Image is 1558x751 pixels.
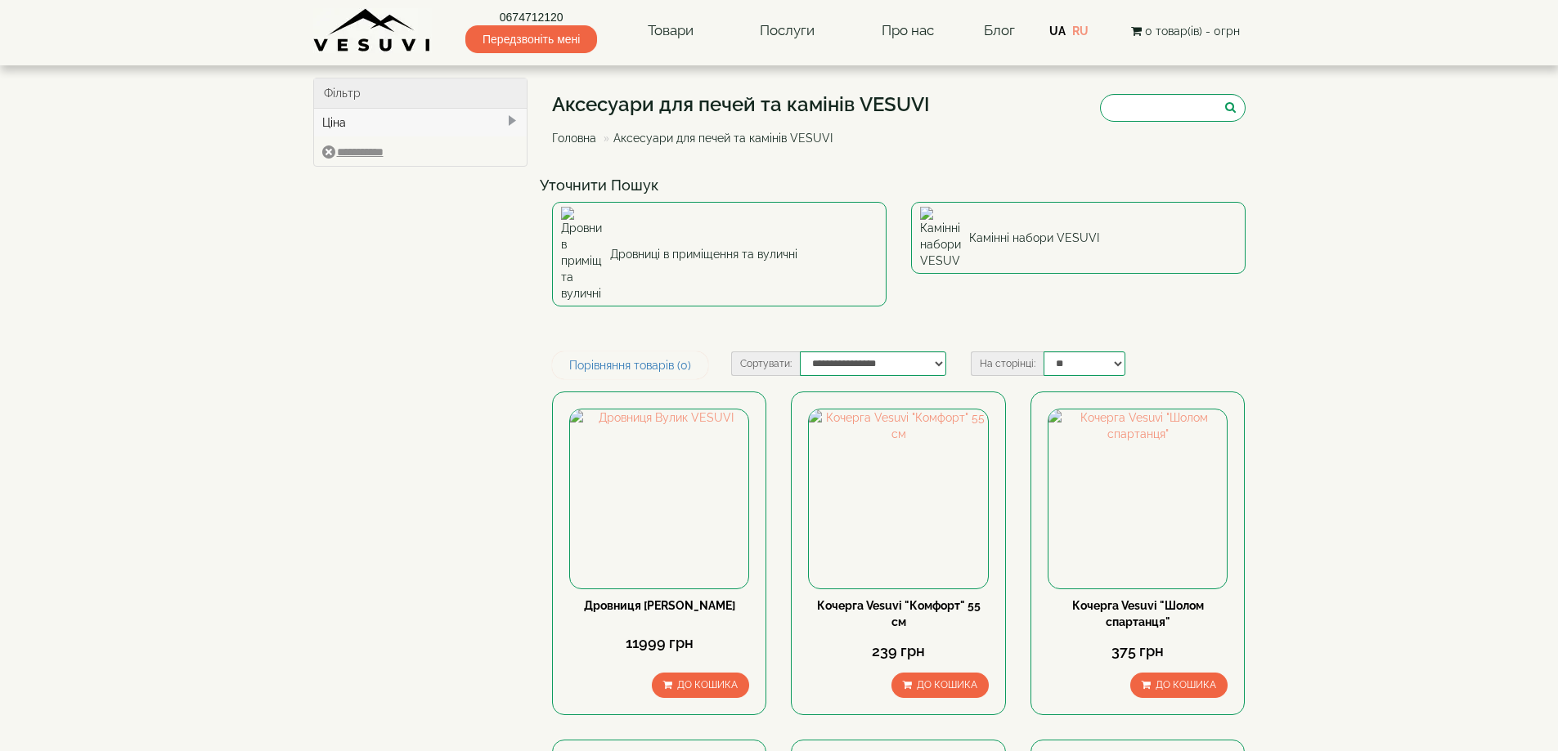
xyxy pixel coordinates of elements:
h4: Уточнити Пошук [540,177,1258,194]
a: Послуги [743,12,831,50]
a: RU [1072,25,1089,38]
span: Передзвоніть мені [465,25,597,53]
a: Головна [552,132,596,145]
button: 0 товар(ів) - 0грн [1126,22,1245,40]
label: Сортувати: [731,351,800,376]
a: Камінні набори VESUVI Камінні набори VESUVI [911,202,1246,274]
span: 0 товар(ів) - 0грн [1145,25,1240,38]
div: 239 грн [808,641,988,662]
a: 0674712120 [465,9,597,25]
img: Камінні набори VESUVI [920,207,961,269]
img: Завод VESUVI [313,8,432,53]
li: Аксесуари для печей та камінів VESUVI [599,130,833,146]
img: Дровниці в приміщення та вуличні [561,207,602,302]
a: Кочерга Vesuvi "Шолом спартанця" [1072,599,1204,628]
label: На сторінці: [971,351,1044,376]
a: Дровниця [PERSON_NAME] [584,599,735,612]
img: Дровниця Вулик VESUVI [570,409,748,588]
a: Товари [631,12,710,50]
h1: Аксесуари для печей та камінів VESUVI [552,94,930,115]
div: 11999 грн [569,633,749,654]
div: Ціна [314,109,528,136]
button: До кошика [652,673,749,698]
span: До кошика [677,679,738,691]
span: До кошика [1156,679,1216,691]
a: Дровниці в приміщення та вуличні Дровниці в приміщення та вуличні [552,202,887,306]
button: До кошика [891,673,989,698]
a: Про нас [865,12,950,50]
div: 375 грн [1048,641,1228,662]
a: Блог [984,22,1015,38]
button: До кошика [1130,673,1228,698]
a: Порівняння товарів (0) [552,351,708,379]
span: До кошика [917,679,977,691]
div: Фільтр [314,78,528,109]
a: UA [1049,25,1066,38]
img: Кочерга Vesuvi "Комфорт" 55 см [809,409,987,588]
a: Кочерга Vesuvi "Комфорт" 55 см [817,599,981,628]
img: Кочерга Vesuvi "Шолом спартанця" [1048,409,1227,588]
